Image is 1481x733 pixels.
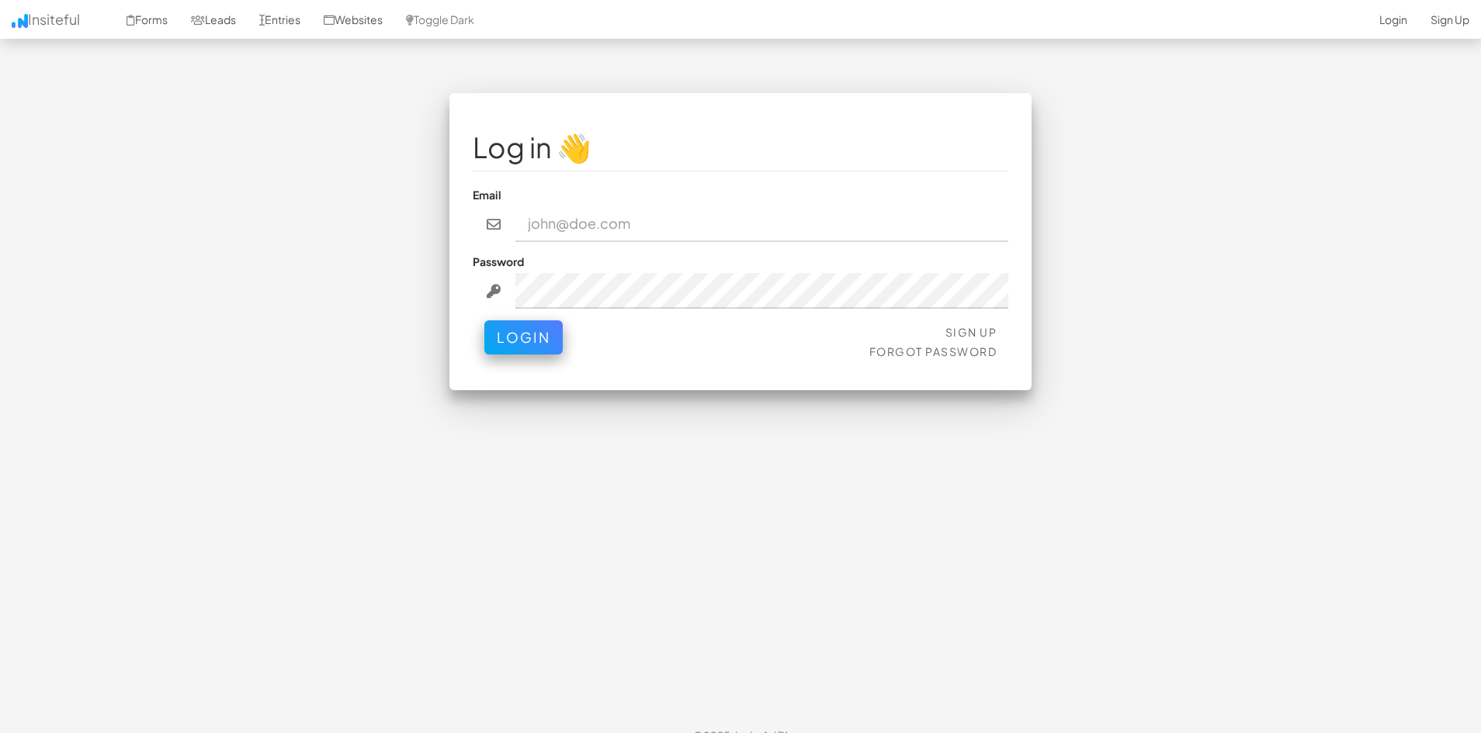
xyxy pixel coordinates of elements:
[473,187,501,202] label: Email
[473,132,1008,163] h1: Log in 👋
[473,254,524,269] label: Password
[515,206,1009,242] input: john@doe.com
[945,325,997,339] a: Sign Up
[484,320,563,354] button: Login
[869,344,997,358] a: Forgot Password
[12,14,28,28] img: icon.png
